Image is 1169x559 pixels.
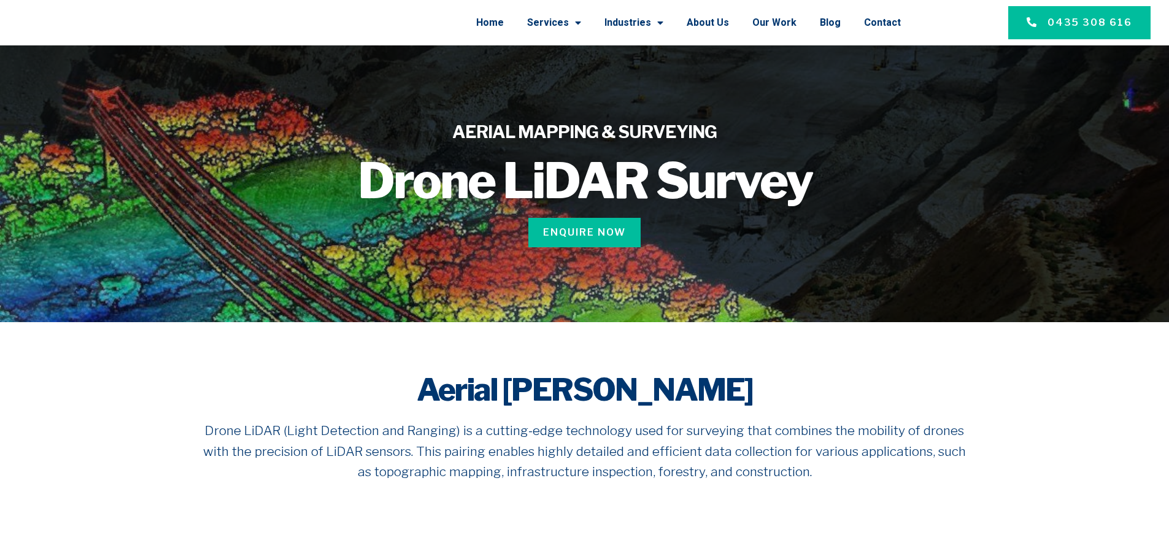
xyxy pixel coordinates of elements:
[687,7,729,39] a: About Us
[864,7,901,39] a: Contact
[198,420,971,482] p: Drone LiDAR (Light Detection and Ranging) is a cutting-edge technology used for surveying that co...
[527,7,581,39] a: Services
[1047,15,1132,30] span: 0435 308 616
[199,7,901,39] nav: Menu
[218,156,952,206] h1: Drone LiDAR Survey
[37,9,164,37] img: Final-Logo copy
[198,371,971,408] h2: Aerial [PERSON_NAME]
[820,7,841,39] a: Blog
[528,218,641,247] a: Enquire Now
[1008,6,1151,39] a: 0435 308 616
[476,7,504,39] a: Home
[752,7,797,39] a: Our Work
[604,7,663,39] a: Industries
[543,225,626,240] span: Enquire Now
[218,120,952,144] h4: AERIAL MAPPING & SURVEYING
